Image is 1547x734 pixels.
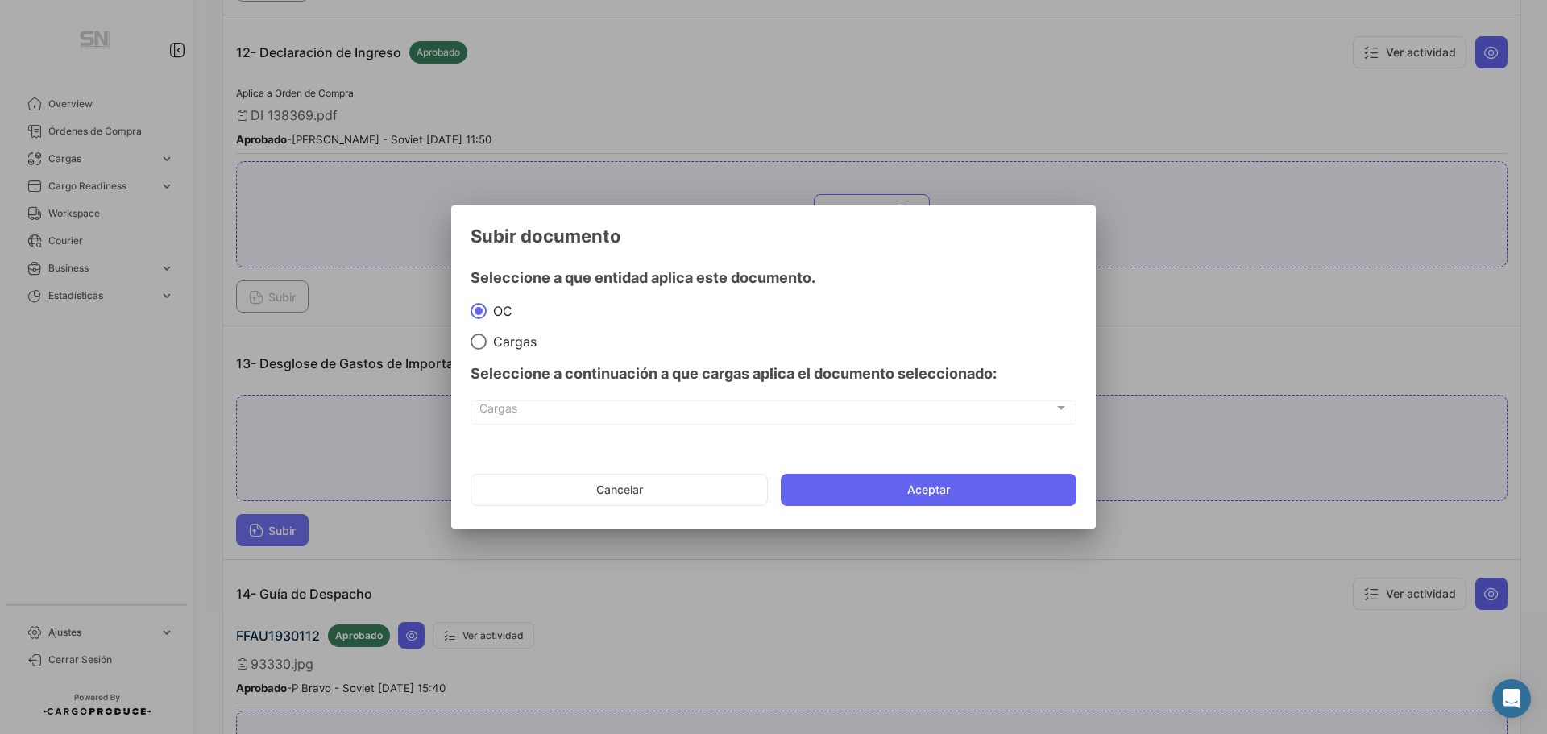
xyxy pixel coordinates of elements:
[471,267,1076,289] h4: Seleccione a que entidad aplica este documento.
[471,225,1076,247] h3: Subir documento
[487,334,537,350] span: Cargas
[479,404,1054,418] span: Cargas
[1492,679,1531,718] div: Abrir Intercom Messenger
[471,474,768,506] button: Cancelar
[487,303,512,319] span: OC
[471,363,1076,385] h4: Seleccione a continuación a que cargas aplica el documento seleccionado:
[781,474,1076,506] button: Aceptar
